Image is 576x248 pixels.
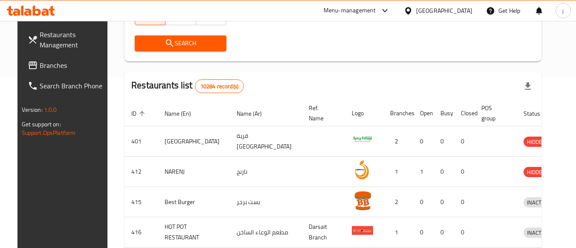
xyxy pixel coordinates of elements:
[383,187,413,217] td: 2
[481,103,507,123] span: POS group
[413,187,434,217] td: 0
[324,6,376,16] div: Menu-management
[158,217,230,248] td: HOT POT RESTAURANT
[383,100,413,126] th: Branches
[237,108,273,119] span: Name (Ar)
[383,217,413,248] td: 1
[21,24,114,55] a: Restaurants Management
[124,157,158,187] td: 412
[22,104,43,115] span: Version:
[139,11,162,23] span: All
[230,217,302,248] td: مطعم الوعاء الساخن
[22,127,76,138] a: Support.OpsPlatform
[124,126,158,157] td: 401
[434,217,454,248] td: 0
[524,137,549,147] span: HIDDEN
[309,103,335,123] span: Ref. Name
[518,76,538,96] div: Export file
[44,104,57,115] span: 1.0.0
[524,167,549,177] span: HIDDEN
[524,198,553,207] span: INACTIVE
[434,157,454,187] td: 0
[22,119,61,130] span: Get support on:
[131,79,244,93] h2: Restaurants list
[21,76,114,96] a: Search Branch Phone
[124,217,158,248] td: 416
[345,100,383,126] th: Logo
[454,157,475,187] td: 0
[302,217,345,248] td: Darsait Branch
[352,159,373,181] img: NARENJ
[434,126,454,157] td: 0
[352,220,373,241] img: HOT POT RESTAURANT
[200,11,223,23] span: No
[434,100,454,126] th: Busy
[454,187,475,217] td: 0
[158,187,230,217] td: Best Burger
[413,157,434,187] td: 1
[416,6,472,15] div: [GEOGRAPHIC_DATA]
[524,228,553,238] div: INACTIVE
[124,187,158,217] td: 415
[434,187,454,217] td: 0
[413,126,434,157] td: 0
[135,35,226,51] button: Search
[40,81,107,91] span: Search Branch Phone
[383,157,413,187] td: 1
[230,126,302,157] td: قرية [GEOGRAPHIC_DATA]
[413,100,434,126] th: Open
[352,190,373,211] img: Best Burger
[142,38,220,49] span: Search
[562,6,564,15] span: j
[230,187,302,217] td: بست برجر
[524,228,553,238] span: INACTIVE
[158,126,230,157] td: [GEOGRAPHIC_DATA]
[454,100,475,126] th: Closed
[131,108,148,119] span: ID
[40,29,107,50] span: Restaurants Management
[21,55,114,76] a: Branches
[195,82,243,90] span: 10284 record(s)
[40,60,107,70] span: Branches
[352,129,373,150] img: Spicy Village
[454,217,475,248] td: 0
[524,137,549,147] div: HIDDEN
[454,126,475,157] td: 0
[158,157,230,187] td: NARENJ
[383,126,413,157] td: 2
[413,217,434,248] td: 0
[165,108,202,119] span: Name (En)
[230,157,302,187] td: نارنج
[524,108,551,119] span: Status
[169,11,192,23] span: Yes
